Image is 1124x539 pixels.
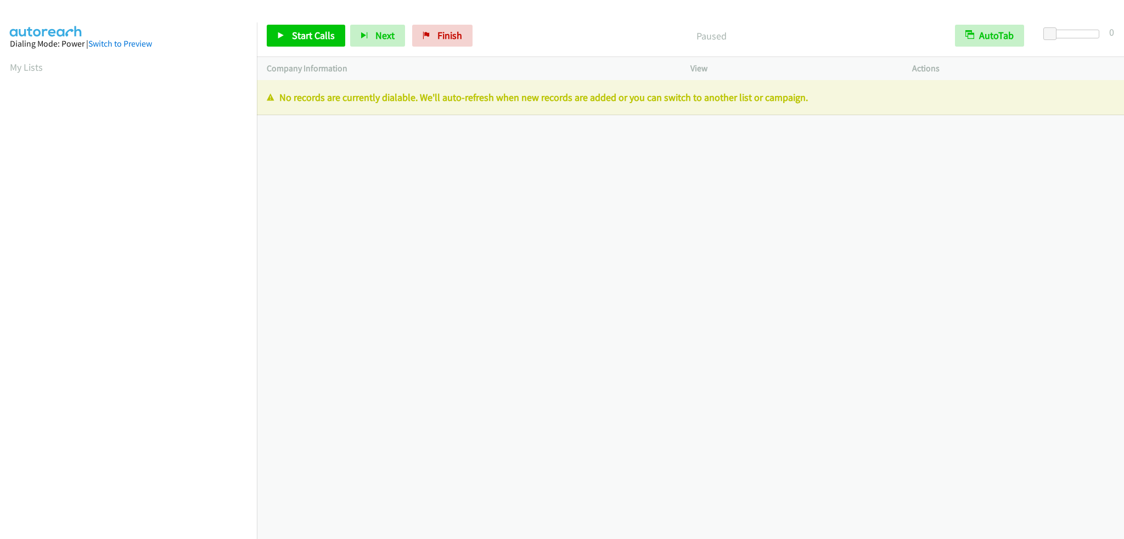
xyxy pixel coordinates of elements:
p: No records are currently dialable. We'll auto-refresh when new records are added or you can switc... [267,90,1114,105]
button: AutoTab [955,25,1024,47]
span: Finish [437,29,462,42]
p: Paused [487,29,935,43]
p: Actions [912,62,1114,75]
span: Next [375,29,395,42]
div: Delay between calls (in seconds) [1049,30,1099,38]
a: Start Calls [267,25,345,47]
p: Company Information [267,62,671,75]
div: 0 [1109,25,1114,39]
a: Switch to Preview [88,38,152,49]
div: Dialing Mode: Power | [10,37,247,50]
a: Finish [412,25,473,47]
p: View [690,62,892,75]
a: My Lists [10,61,43,73]
span: Start Calls [292,29,335,42]
button: Next [350,25,405,47]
